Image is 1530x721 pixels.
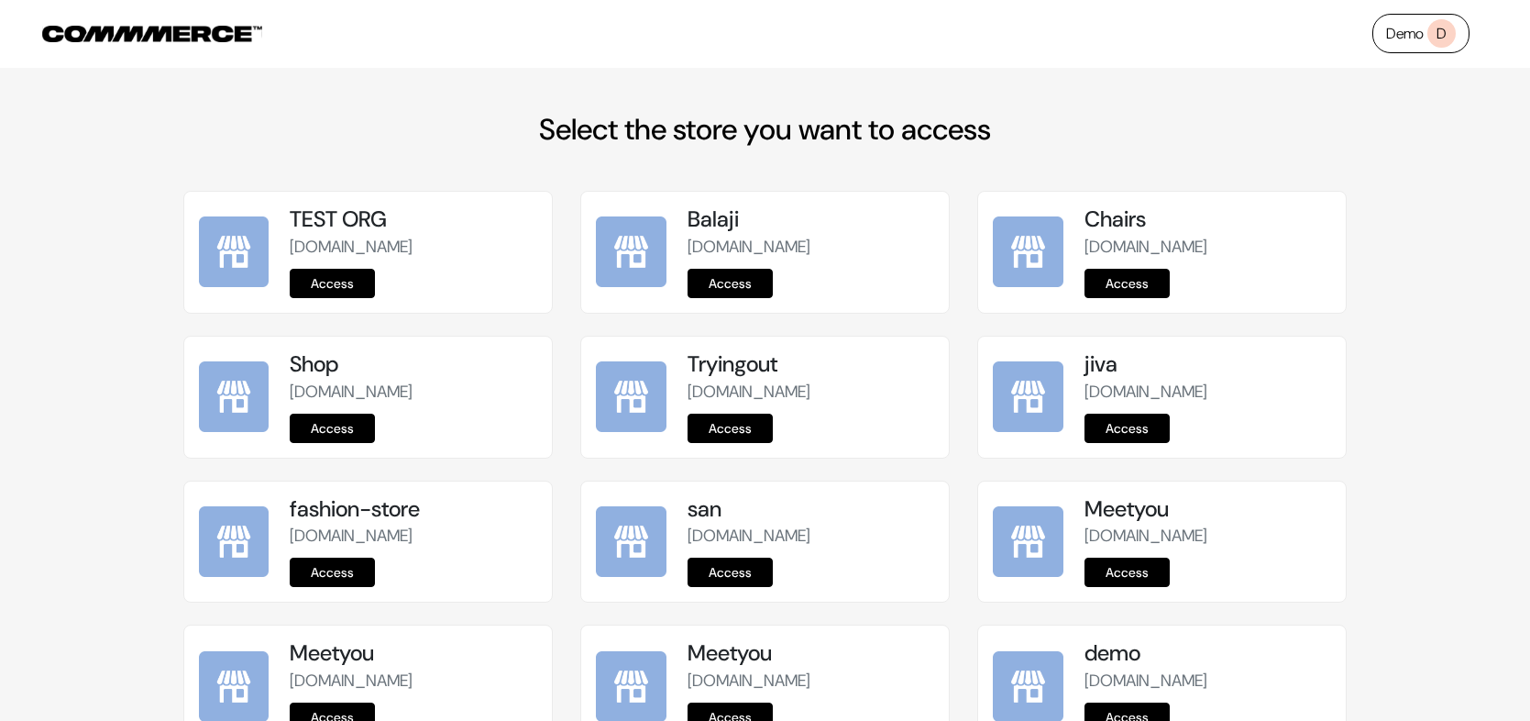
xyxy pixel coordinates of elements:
[688,269,773,298] a: Access
[1084,414,1170,443] a: Access
[688,414,773,443] a: Access
[290,380,536,405] p: [DOMAIN_NAME]
[1084,235,1331,260] p: [DOMAIN_NAME]
[1084,558,1170,587] a: Access
[1084,269,1170,298] a: Access
[290,558,375,587] a: Access
[688,524,934,549] p: [DOMAIN_NAME]
[688,351,934,378] h5: Tryingout
[596,216,666,287] img: Balaji
[290,496,536,523] h5: fashion-store
[993,506,1063,577] img: Meetyou
[993,216,1063,287] img: Chairs
[688,669,934,693] p: [DOMAIN_NAME]
[290,640,536,667] h5: Meetyou
[1427,19,1456,48] span: D
[1084,640,1331,667] h5: demo
[688,206,934,233] h5: Balaji
[290,206,536,233] h5: TEST ORG
[1084,524,1331,549] p: [DOMAIN_NAME]
[1084,206,1331,233] h5: Chairs
[688,235,934,260] p: [DOMAIN_NAME]
[688,558,773,587] a: Access
[688,640,934,667] h5: Meetyou
[183,112,1348,147] h2: Select the store you want to access
[1084,496,1331,523] h5: Meetyou
[290,235,536,260] p: [DOMAIN_NAME]
[290,669,536,693] p: [DOMAIN_NAME]
[290,524,536,549] p: [DOMAIN_NAME]
[688,380,934,405] p: [DOMAIN_NAME]
[42,26,262,42] img: COMMMERCE
[688,496,934,523] h5: san
[290,414,375,443] a: Access
[1084,669,1331,693] p: [DOMAIN_NAME]
[1084,380,1331,405] p: [DOMAIN_NAME]
[596,361,666,432] img: Tryingout
[290,269,375,298] a: Access
[1372,14,1469,53] a: DemoD
[993,361,1063,432] img: jiva
[199,506,270,577] img: fashion-store
[290,351,536,378] h5: Shop
[596,506,666,577] img: san
[199,216,270,287] img: TEST ORG
[199,361,270,432] img: Shop
[1084,351,1331,378] h5: jiva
